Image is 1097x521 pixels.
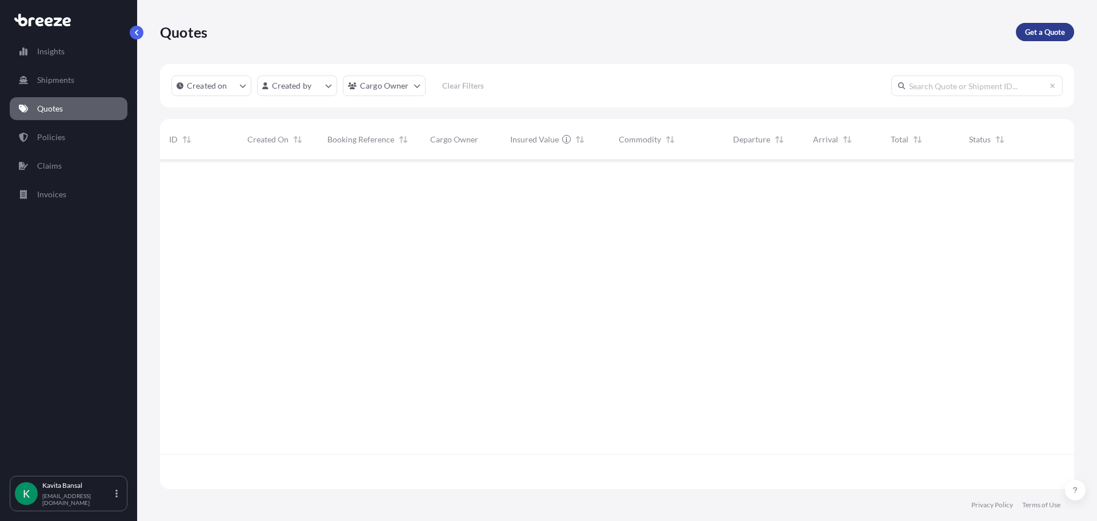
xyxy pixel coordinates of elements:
[891,134,908,145] span: Total
[37,132,65,143] p: Policies
[1016,23,1074,41] a: Get a Quote
[23,488,30,499] span: K
[257,75,337,96] button: createdBy Filter options
[969,134,991,145] span: Status
[180,133,194,146] button: Sort
[10,40,127,63] a: Insights
[397,133,410,146] button: Sort
[10,126,127,149] a: Policies
[442,80,484,92] p: Clear Filters
[171,75,251,96] button: createdOn Filter options
[663,133,677,146] button: Sort
[430,134,478,145] span: Cargo Owner
[327,134,394,145] span: Booking Reference
[37,189,66,200] p: Invoices
[772,133,786,146] button: Sort
[187,80,227,92] p: Created on
[247,134,289,145] span: Created On
[37,160,62,172] p: Claims
[10,97,127,120] a: Quotes
[911,133,924,146] button: Sort
[573,133,587,146] button: Sort
[10,183,127,206] a: Invoices
[733,134,770,145] span: Departure
[813,134,838,145] span: Arrival
[160,23,207,41] p: Quotes
[343,75,426,96] button: cargoOwner Filter options
[169,134,178,145] span: ID
[37,103,63,114] p: Quotes
[891,75,1063,96] input: Search Quote or Shipment ID...
[10,69,127,92] a: Shipments
[37,46,65,57] p: Insights
[431,77,495,95] button: Clear Filters
[291,133,305,146] button: Sort
[10,154,127,177] a: Claims
[1022,500,1060,510] a: Terms of Use
[360,80,409,92] p: Cargo Owner
[272,80,312,92] p: Created by
[42,492,113,506] p: [EMAIL_ADDRESS][DOMAIN_NAME]
[510,134,559,145] span: Insured Value
[840,133,854,146] button: Sort
[42,481,113,490] p: Kavita Bansal
[1025,26,1065,38] p: Get a Quote
[993,133,1007,146] button: Sort
[971,500,1013,510] a: Privacy Policy
[37,74,74,86] p: Shipments
[619,134,661,145] span: Commodity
